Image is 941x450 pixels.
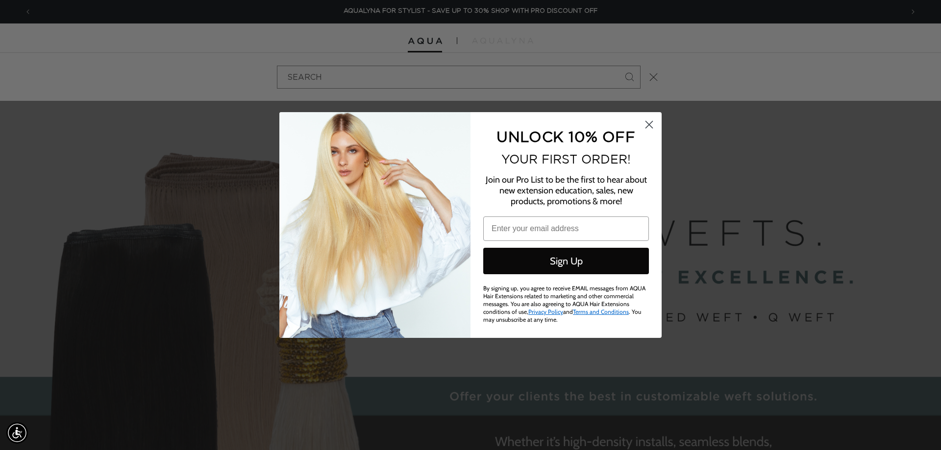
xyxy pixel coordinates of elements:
button: Sign Up [483,248,649,274]
button: Close dialog [641,116,658,133]
img: daab8b0d-f573-4e8c-a4d0-05ad8d765127.png [279,112,470,338]
span: YOUR FIRST ORDER! [501,152,631,166]
span: By signing up, you agree to receive EMAIL messages from AQUA Hair Extensions related to marketing... [483,284,645,323]
a: Terms and Conditions [573,308,629,315]
div: Accessibility Menu [6,422,28,444]
a: Privacy Policy [528,308,563,315]
span: Join our Pro List to be the first to hear about new extension education, sales, new products, pro... [486,174,647,207]
span: UNLOCK 10% OFF [496,128,635,144]
input: Enter your email address [483,216,649,241]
